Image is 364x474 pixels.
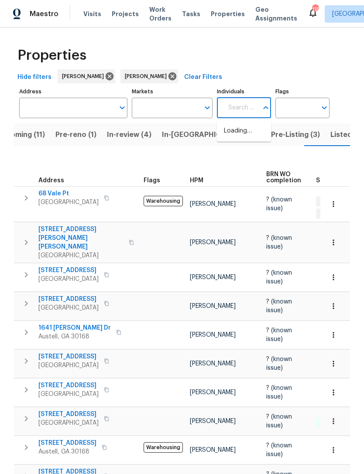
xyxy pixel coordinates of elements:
span: [GEOGRAPHIC_DATA] [38,390,99,399]
button: Open [318,102,330,114]
span: [GEOGRAPHIC_DATA] [38,251,124,260]
div: [PERSON_NAME] [58,69,115,83]
span: Hide filters [17,72,52,83]
span: Projects [112,10,139,18]
span: 68 Vale Pt [38,189,99,198]
span: [STREET_ADDRESS] [38,295,99,303]
span: [STREET_ADDRESS] [38,439,96,447]
span: Warehousing [144,196,183,206]
span: [STREET_ADDRESS] [38,266,99,275]
span: [GEOGRAPHIC_DATA] [38,198,99,207]
button: Hide filters [14,69,55,85]
span: [PERSON_NAME] [190,332,236,338]
span: HPM [190,177,203,184]
label: Markets [132,89,213,94]
span: Austell, GA 30168 [38,447,96,456]
span: In-review (4) [107,129,151,141]
span: Properties [17,51,86,60]
span: [STREET_ADDRESS] [38,381,99,390]
div: 115 [312,5,318,14]
span: ? (known issue) [266,385,292,400]
span: [PERSON_NAME] [190,201,236,207]
span: BRN WO completion [266,171,301,184]
span: Flags [144,177,160,184]
span: Austell, GA 30168 [38,332,111,341]
span: Clear Filters [184,72,222,83]
span: ? (known issue) [266,235,292,250]
span: [STREET_ADDRESS] [38,410,99,419]
span: 4 Done [317,419,343,426]
span: ? (known issue) [266,443,292,457]
span: [PERSON_NAME] [190,361,236,367]
span: In-[GEOGRAPHIC_DATA] (12) [162,129,261,141]
span: [GEOGRAPHIC_DATA] [38,419,99,427]
span: Warehousing [144,442,183,453]
span: 1 Accepted [317,210,354,218]
span: Tasks [182,11,200,17]
span: ? (known issue) [266,197,292,211]
span: [STREET_ADDRESS][PERSON_NAME][PERSON_NAME] [38,225,124,251]
span: [PERSON_NAME] [125,72,170,81]
span: [GEOGRAPHIC_DATA] [38,361,99,370]
span: [GEOGRAPHIC_DATA] [38,303,99,312]
button: Open [201,102,213,114]
span: 1 WIP [317,198,337,205]
label: Flags [275,89,330,94]
button: Close [260,102,272,114]
label: Address [19,89,127,94]
span: ? (known issue) [266,270,292,285]
div: Loading… [217,120,271,142]
span: [STREET_ADDRESS] [38,352,99,361]
span: ? (known issue) [266,299,292,314]
span: [GEOGRAPHIC_DATA] [38,275,99,283]
div: [PERSON_NAME] [120,69,178,83]
span: ? (known issue) [266,414,292,429]
span: Pre-Listing (3) [271,129,320,141]
span: [PERSON_NAME] [190,239,236,246]
span: [PERSON_NAME] [190,447,236,453]
span: Summary [316,177,344,184]
span: Properties [211,10,245,18]
span: [PERSON_NAME] [62,72,107,81]
button: Open [116,102,128,114]
input: Search ... [223,98,258,118]
span: [PERSON_NAME] [190,274,236,280]
label: Individuals [217,89,271,94]
span: ? (known issue) [266,327,292,342]
span: Maestro [30,10,58,18]
span: ? (known issue) [266,356,292,371]
span: Visits [83,10,101,18]
button: Clear Filters [181,69,226,85]
span: Address [38,177,64,184]
span: Work Orders [149,5,172,23]
span: 1641 [PERSON_NAME] Dr [38,324,111,332]
span: [PERSON_NAME] [190,389,236,396]
span: [PERSON_NAME] [190,303,236,309]
span: [PERSON_NAME] [190,418,236,424]
span: Geo Assignments [255,5,297,23]
span: Pre-reno (1) [55,129,96,141]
